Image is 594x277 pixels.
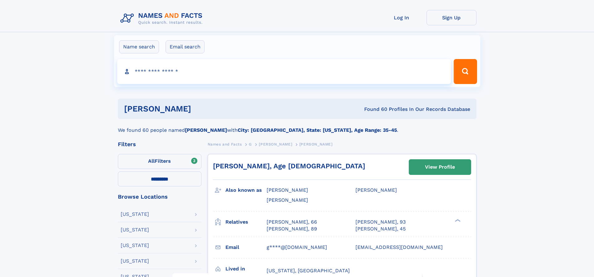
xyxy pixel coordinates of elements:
[225,242,267,253] h3: Email
[121,227,149,232] div: [US_STATE]
[213,162,365,170] a: [PERSON_NAME], Age [DEMOGRAPHIC_DATA]
[249,140,252,148] a: G
[377,10,427,25] a: Log In
[124,105,278,113] h1: [PERSON_NAME]
[225,264,267,274] h3: Lived in
[267,219,317,225] a: [PERSON_NAME], 66
[121,243,149,248] div: [US_STATE]
[427,10,476,25] a: Sign Up
[454,59,477,84] button: Search Button
[425,160,455,174] div: View Profile
[119,40,159,53] label: Name search
[118,119,476,134] div: We found 60 people named with .
[355,187,397,193] span: [PERSON_NAME]
[267,187,308,193] span: [PERSON_NAME]
[118,10,208,27] img: Logo Names and Facts
[238,127,397,133] b: City: [GEOGRAPHIC_DATA], State: [US_STATE], Age Range: 35-45
[355,225,406,232] a: [PERSON_NAME], 45
[121,259,149,264] div: [US_STATE]
[121,212,149,217] div: [US_STATE]
[148,158,155,164] span: All
[225,185,267,195] h3: Also known as
[299,142,333,146] span: [PERSON_NAME]
[166,40,205,53] label: Email search
[118,141,201,147] div: Filters
[267,197,308,203] span: [PERSON_NAME]
[185,127,227,133] b: [PERSON_NAME]
[259,140,292,148] a: [PERSON_NAME]
[355,219,406,225] a: [PERSON_NAME], 93
[278,106,470,113] div: Found 60 Profiles In Our Records Database
[355,244,443,250] span: [EMAIL_ADDRESS][DOMAIN_NAME]
[453,218,461,222] div: ❯
[118,194,201,200] div: Browse Locations
[259,142,292,146] span: [PERSON_NAME]
[117,59,451,84] input: search input
[249,142,252,146] span: G
[267,225,317,232] a: [PERSON_NAME], 89
[267,268,350,274] span: [US_STATE], [GEOGRAPHIC_DATA]
[118,154,201,169] label: Filters
[225,217,267,227] h3: Relatives
[208,140,242,148] a: Names and Facts
[409,160,471,175] a: View Profile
